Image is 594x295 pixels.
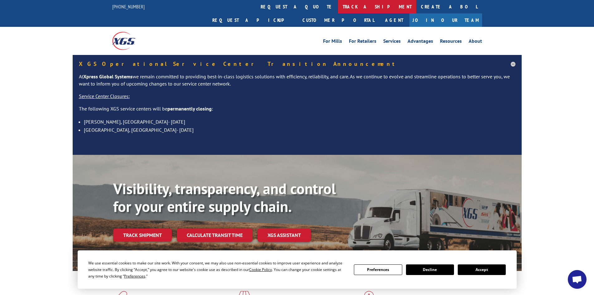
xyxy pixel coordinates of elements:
button: Preferences [354,264,402,275]
a: Request a pickup [208,13,298,27]
a: Track shipment [113,229,172,242]
strong: permanently closing [167,106,212,112]
a: Agent [379,13,409,27]
a: For Mills [323,39,342,46]
a: [PHONE_NUMBER] [112,3,145,10]
a: XGS ASSISTANT [258,229,311,242]
p: At we remain committed to providing best-in-class logistics solutions with efficiency, reliabilit... [79,73,515,93]
div: We use essential cookies to make our site work. With your consent, we may also use non-essential ... [88,260,346,279]
a: Open chat [568,270,587,289]
b: Visibility, transparency, and control for your entire supply chain. [113,179,336,216]
a: About [469,39,482,46]
a: Calculate transit time [177,229,253,242]
span: Cookie Policy [249,267,272,272]
button: Accept [458,264,506,275]
a: Services [383,39,401,46]
span: Preferences [124,273,145,279]
li: [PERSON_NAME], [GEOGRAPHIC_DATA]- [DATE] [84,118,515,126]
a: Customer Portal [298,13,379,27]
u: Service Center Closures: [79,93,130,99]
a: Resources [440,39,462,46]
li: [GEOGRAPHIC_DATA], [GEOGRAPHIC_DATA]- [DATE] [84,126,515,134]
div: Cookie Consent Prompt [78,250,517,289]
a: For Retailers [349,39,376,46]
strong: Xpress Global Systems [83,73,133,80]
button: Decline [406,264,454,275]
a: Join Our Team [409,13,482,27]
h5: XGS Operational Service Center Transition Announcement [79,61,515,67]
a: Advantages [408,39,433,46]
p: The following XGS service centers will be : [79,105,515,118]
